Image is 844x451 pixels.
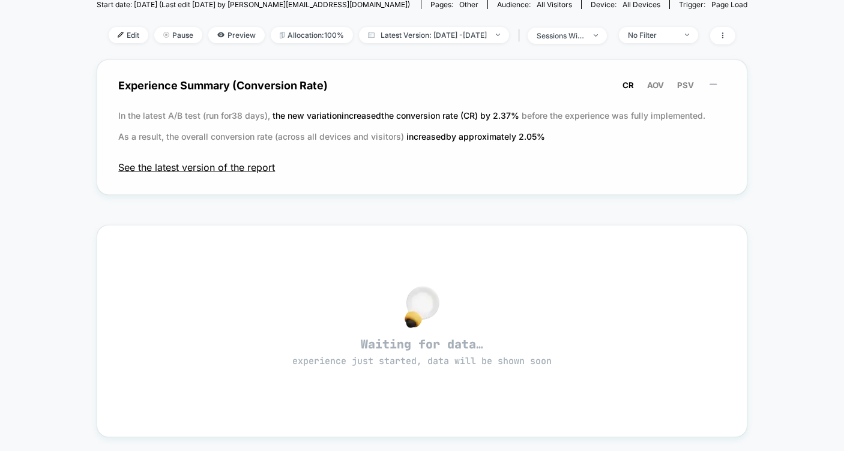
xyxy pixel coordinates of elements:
span: PSV [677,80,694,90]
span: Pause [154,27,202,43]
span: the new variation increased the conversion rate (CR) by 2.37 % [273,110,522,121]
img: rebalance [280,32,285,38]
button: CR [619,80,638,91]
button: AOV [644,80,668,91]
span: AOV [647,80,664,90]
span: Experience Summary (Conversion Rate) [118,72,726,99]
img: calendar [368,32,375,38]
button: PSV [674,80,698,91]
span: CR [622,80,634,90]
img: no_data [405,286,439,328]
span: increased by approximately 2.05 % [406,131,545,142]
img: end [496,34,500,36]
img: end [163,32,169,38]
span: Waiting for data… [118,336,726,368]
span: | [515,27,528,44]
span: See the latest version of the report [118,161,726,173]
img: end [685,34,689,36]
span: Preview [208,27,265,43]
span: Allocation: 100% [271,27,353,43]
span: experience just started, data will be shown soon [292,355,552,367]
img: edit [118,32,124,38]
span: Latest Version: [DATE] - [DATE] [359,27,509,43]
span: Edit [109,27,148,43]
p: In the latest A/B test (run for 38 days), before the experience was fully implemented. As a resul... [118,105,726,147]
img: end [594,34,598,37]
div: No Filter [628,31,676,40]
div: sessions with impression [537,31,585,40]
